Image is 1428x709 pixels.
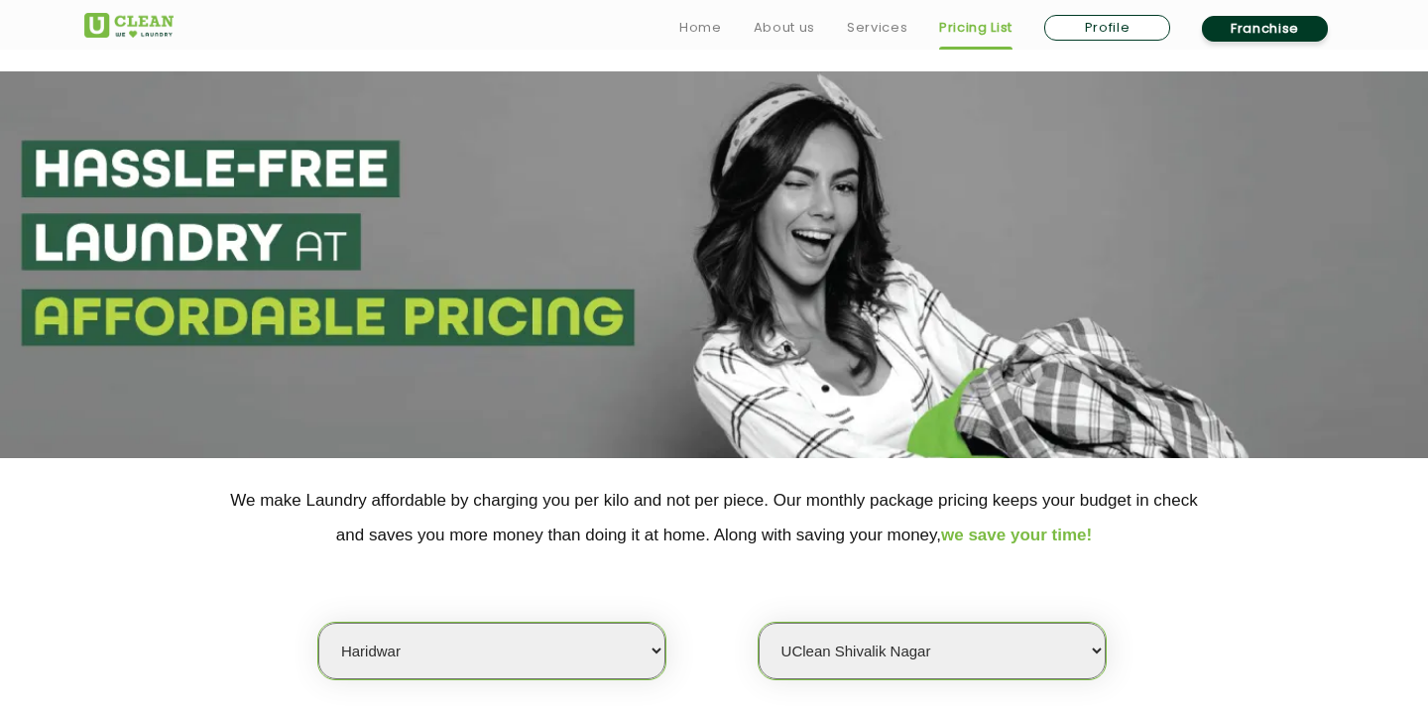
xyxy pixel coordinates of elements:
[679,16,722,40] a: Home
[847,16,907,40] a: Services
[1202,16,1328,42] a: Franchise
[84,13,174,38] img: UClean Laundry and Dry Cleaning
[941,526,1092,544] span: we save your time!
[754,16,815,40] a: About us
[1044,15,1170,41] a: Profile
[84,483,1344,552] p: We make Laundry affordable by charging you per kilo and not per piece. Our monthly package pricin...
[939,16,1012,40] a: Pricing List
